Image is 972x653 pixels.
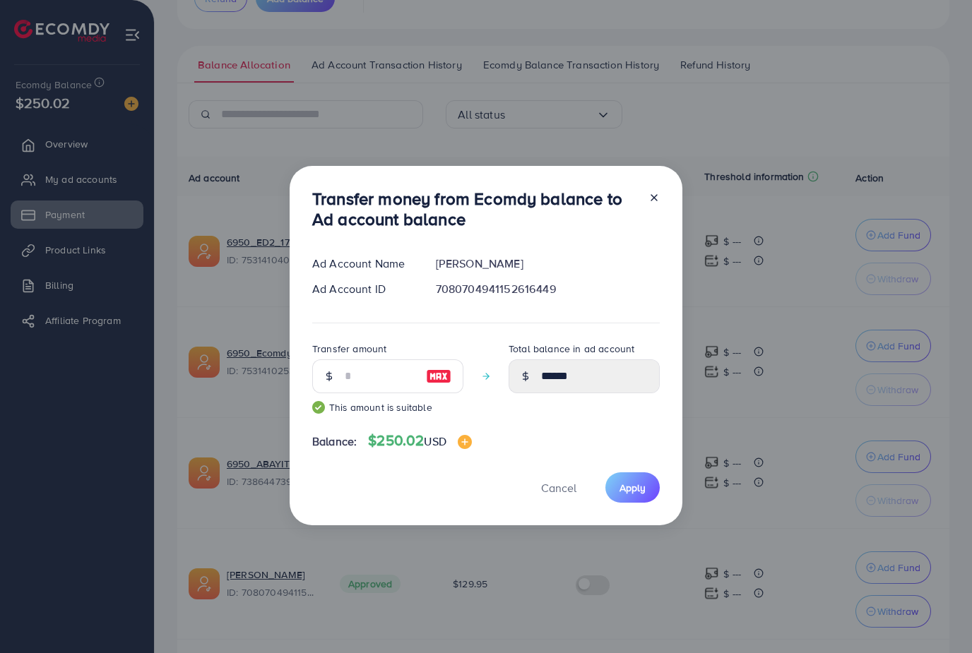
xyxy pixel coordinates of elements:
label: Total balance in ad account [509,342,634,356]
img: image [426,368,451,385]
div: Ad Account ID [301,281,425,297]
h3: Transfer money from Ecomdy balance to Ad account balance [312,188,637,229]
span: USD [424,433,446,449]
label: Transfer amount [312,342,386,356]
iframe: Chat [912,589,961,642]
span: Balance: [312,433,357,450]
button: Apply [605,472,660,503]
img: guide [312,401,325,414]
div: 7080704941152616449 [425,281,671,297]
button: Cancel [523,472,594,503]
div: Ad Account Name [301,256,425,272]
h4: $250.02 [368,432,472,450]
span: Cancel [541,480,576,496]
span: Apply [620,481,646,495]
small: This amount is suitable [312,400,463,414]
img: image [458,435,472,449]
div: [PERSON_NAME] [425,256,671,272]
